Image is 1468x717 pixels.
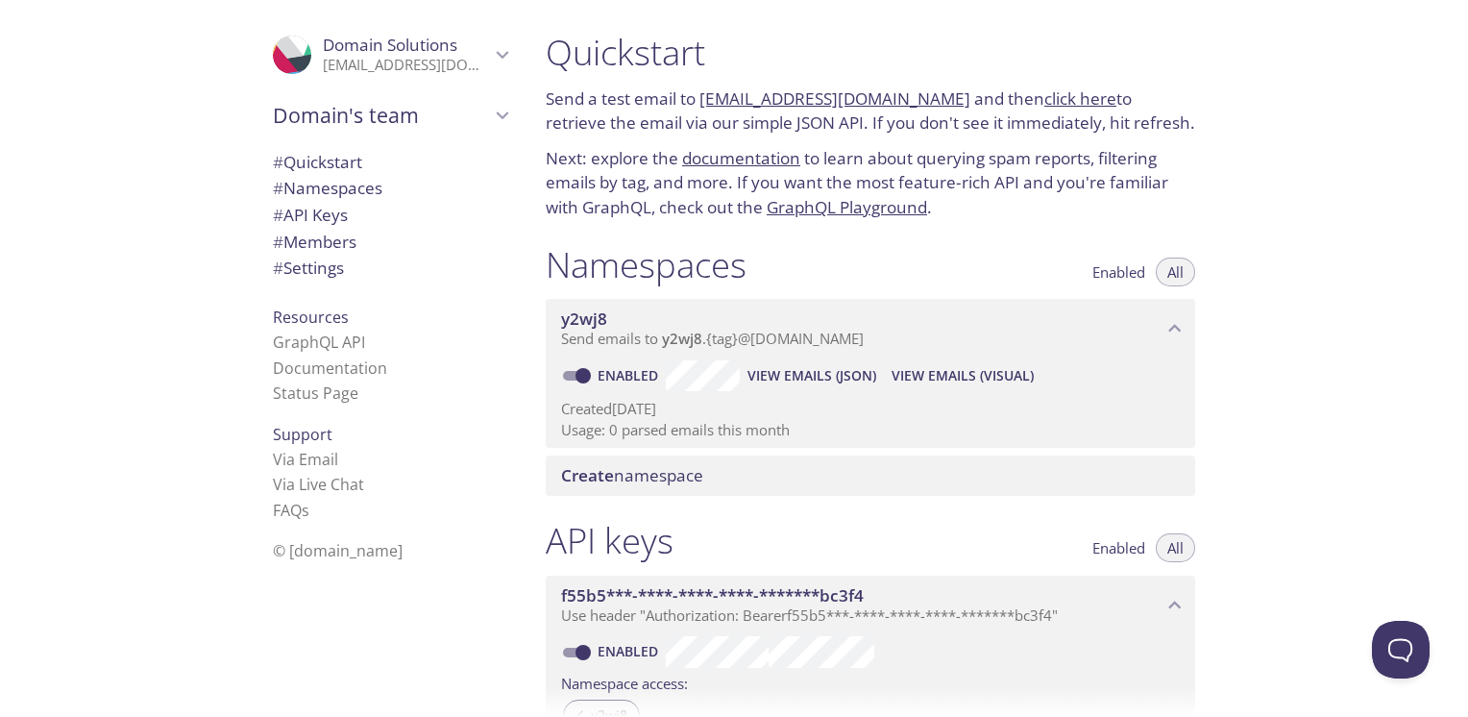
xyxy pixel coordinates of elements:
[273,231,356,253] span: Members
[561,420,1180,440] p: Usage: 0 parsed emails this month
[546,299,1195,358] div: y2wj8 namespace
[257,23,523,87] div: Domain Solutions
[1081,533,1157,562] button: Enabled
[302,500,309,521] span: s
[546,456,1195,496] div: Create namespace
[892,364,1034,387] span: View Emails (Visual)
[273,204,348,226] span: API Keys
[273,102,490,129] span: Domain's team
[595,366,666,384] a: Enabled
[273,257,283,279] span: #
[1081,258,1157,286] button: Enabled
[561,668,688,696] label: Namespace access:
[1156,258,1195,286] button: All
[546,243,746,286] h1: Namespaces
[561,464,614,486] span: Create
[1156,533,1195,562] button: All
[595,642,666,660] a: Enabled
[273,307,349,328] span: Resources
[323,34,457,56] span: Domain Solutions
[1044,87,1116,110] a: click here
[273,151,362,173] span: Quickstart
[546,146,1195,220] p: Next: explore the to learn about querying spam reports, filtering emails by tag, and more. If you...
[740,360,884,391] button: View Emails (JSON)
[273,358,387,379] a: Documentation
[273,383,358,404] a: Status Page
[273,177,382,199] span: Namespaces
[273,500,309,521] a: FAQ
[323,56,490,75] p: [EMAIL_ADDRESS][DOMAIN_NAME]
[561,464,703,486] span: namespace
[884,360,1041,391] button: View Emails (Visual)
[257,202,523,229] div: API Keys
[273,449,338,470] a: Via Email
[767,196,927,218] a: GraphQL Playground
[699,87,970,110] a: [EMAIL_ADDRESS][DOMAIN_NAME]
[273,474,364,495] a: Via Live Chat
[257,90,523,140] div: Domain's team
[682,147,800,169] a: documentation
[546,519,673,562] h1: API keys
[257,229,523,256] div: Members
[546,87,1195,136] p: Send a test email to and then to retrieve the email via our simple JSON API. If you don't see it ...
[1372,621,1430,679] iframe: Help Scout Beacon - Open
[662,329,702,348] span: y2wj8
[257,149,523,176] div: Quickstart
[561,329,864,348] span: Send emails to . {tag} @[DOMAIN_NAME]
[273,204,283,226] span: #
[273,231,283,253] span: #
[273,177,283,199] span: #
[273,540,403,561] span: © [DOMAIN_NAME]
[257,255,523,282] div: Team Settings
[273,424,332,445] span: Support
[257,175,523,202] div: Namespaces
[747,364,876,387] span: View Emails (JSON)
[546,31,1195,74] h1: Quickstart
[561,308,607,330] span: y2wj8
[561,399,1180,419] p: Created [DATE]
[273,332,365,353] a: GraphQL API
[273,257,344,279] span: Settings
[273,151,283,173] span: #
